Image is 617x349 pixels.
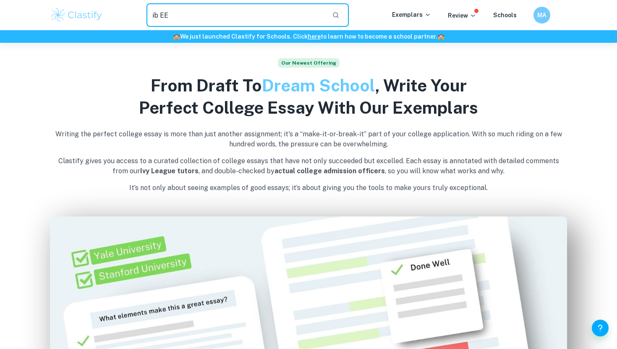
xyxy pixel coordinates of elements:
h2: From Draft To , Write Your Perfect College Essay With Our Exemplars [50,74,567,119]
button: MA [533,7,550,23]
h6: We just launched Clastify for Schools. Click to learn how to become a school partner. [2,32,615,41]
p: Review [448,11,476,20]
a: here [308,33,321,40]
p: It’s not only about seeing examples of good essays; it’s about giving you the tools to make yours... [50,183,567,193]
p: Clastify gives you access to a curated collection of college essays that have not only succeeded ... [50,156,567,176]
span: Our Newest Offering [278,58,340,68]
button: Help and Feedback [592,320,609,336]
a: Schools [493,12,517,18]
span: 🏫 [173,33,180,40]
span: Dream School [262,76,375,95]
b: Ivy League tutors [140,167,199,175]
b: actual college admission officers [275,167,385,175]
img: Clastify logo [50,7,103,23]
span: 🏫 [437,33,444,40]
input: Search for any exemplars... [146,3,325,27]
h6: MA [537,10,547,20]
p: Exemplars [392,10,431,19]
p: Writing the perfect college essay is more than just another assignment; it's a “make-it-or-break-... [50,129,567,149]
